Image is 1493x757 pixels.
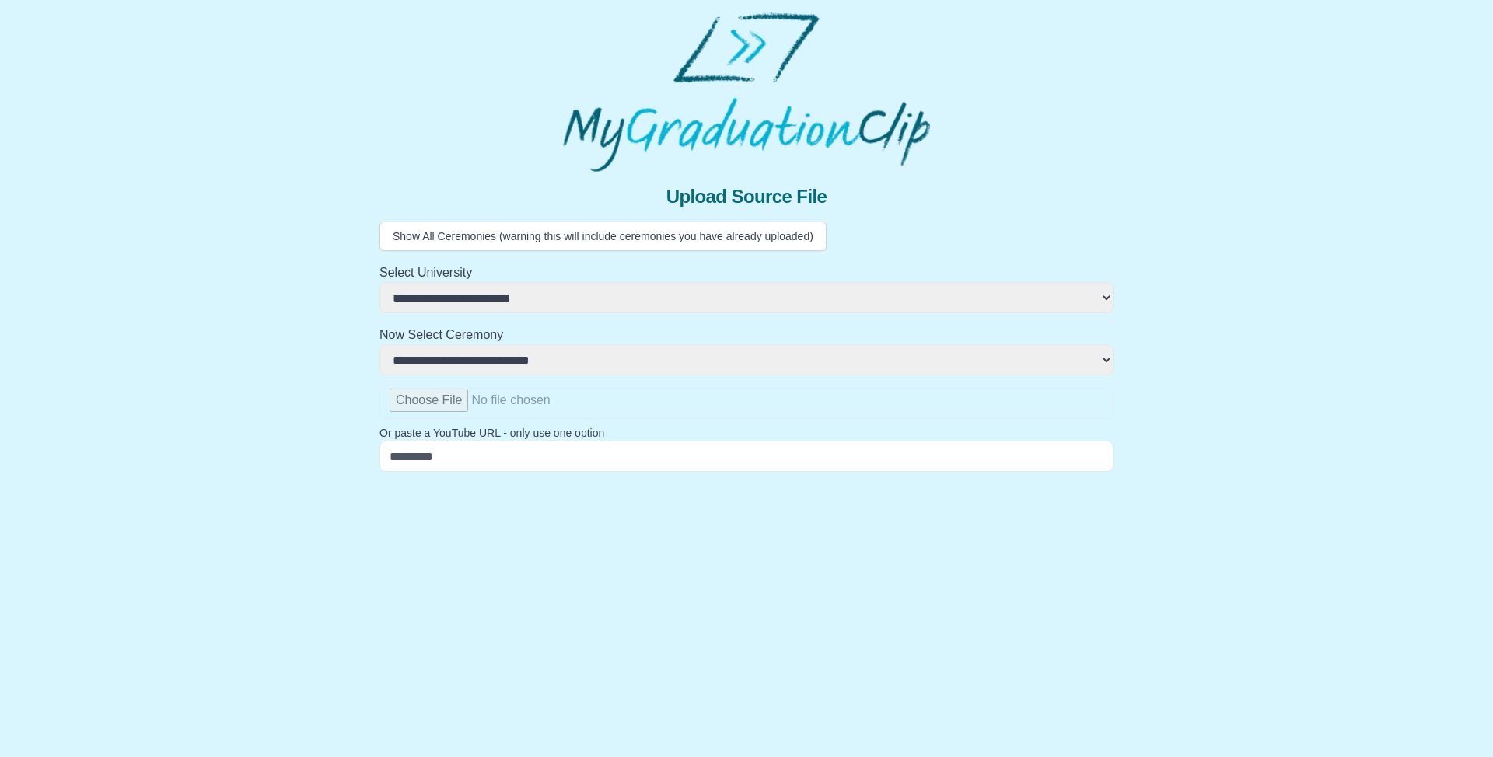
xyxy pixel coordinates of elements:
p: Or paste a YouTube URL - only use one option [379,425,1114,441]
h2: Select University [379,263,1114,282]
img: MyGraduationClip [563,12,930,172]
span: Upload Source File [666,184,827,209]
button: Show All Ceremonies (warning this will include ceremonies you have already uploaded) [379,222,827,251]
h2: Now Select Ceremony [379,326,1114,344]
